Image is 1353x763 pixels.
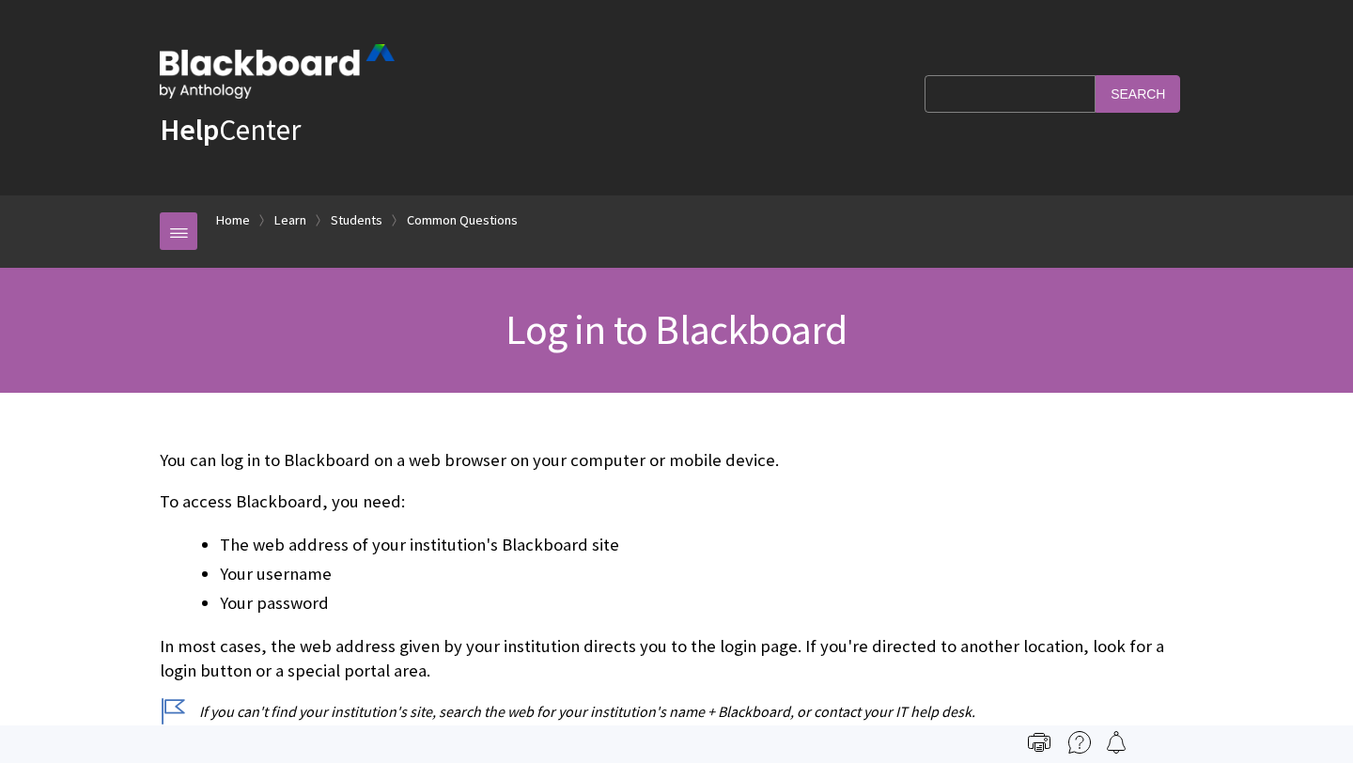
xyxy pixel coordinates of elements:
p: To access Blackboard, you need: [160,490,1193,514]
li: Your password [220,590,1193,616]
p: If you can't find your institution's site, search the web for your institution's name + Blackboar... [160,701,1193,722]
img: Follow this page [1105,731,1127,754]
span: Log in to Blackboard [505,304,847,355]
p: In most cases, the web address given by your institution directs you to the login page. If you're... [160,634,1193,683]
a: HelpCenter [160,111,301,148]
a: Common Questions [407,209,518,232]
a: Students [331,209,382,232]
li: The web address of your institution's Blackboard site [220,532,1193,558]
img: More help [1068,731,1091,754]
a: Home [216,209,250,232]
input: Search [1096,75,1180,112]
img: Blackboard by Anthology [160,44,395,99]
a: Learn [274,209,306,232]
p: You can log in to Blackboard on a web browser on your computer or mobile device. [160,448,1193,473]
img: Print [1028,731,1050,754]
strong: Help [160,111,219,148]
li: Your username [220,561,1193,587]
